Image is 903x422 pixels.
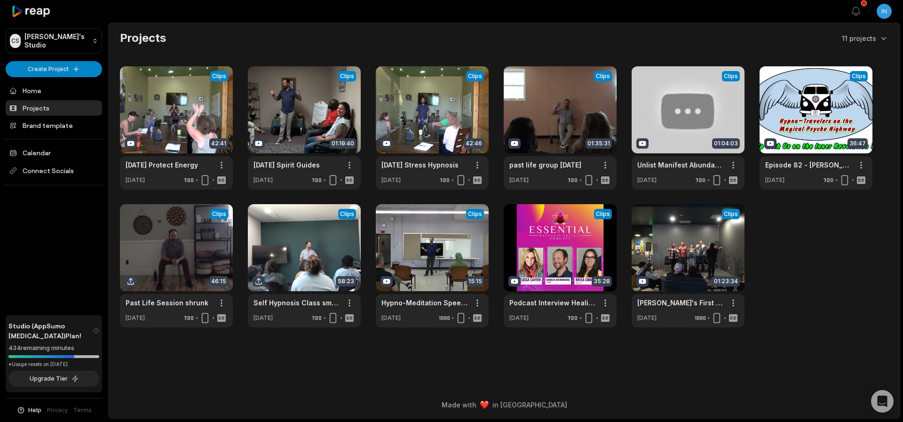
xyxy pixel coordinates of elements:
[253,160,320,170] a: [DATE] Spirit Guides
[8,361,99,368] div: *Usage resets on [DATE]
[480,401,489,409] img: heart emoji
[381,298,468,308] a: Hypno-Meditation Speech
[73,406,92,414] a: Terms
[6,162,102,179] span: Connect Socials
[253,298,340,308] a: Self Hypnosis Class smaller
[509,298,596,308] a: Podcast Interview Healing Wheel Treehouse
[120,31,166,46] h2: Projects
[871,390,894,413] div: Open Intercom Messenger
[6,118,102,133] a: Brand template
[28,406,41,414] span: Help
[8,343,99,353] div: 434 remaining minutes
[637,160,724,170] a: Unlist Manifest Abundance with Hypnosis and Homeopathy
[6,100,102,116] a: Projects
[765,160,852,170] a: Episode 82 - [PERSON_NAME], Author of "7 Secrets to Spiritual Satisfaction"
[637,298,724,308] a: [PERSON_NAME]'s First Stage Show
[47,406,68,414] a: Privacy
[381,160,459,170] a: [DATE] Stress Hypnosis
[126,160,198,170] a: [DATE] Protect Energy
[24,32,88,49] p: [PERSON_NAME]'s Studio
[509,160,581,170] a: past life group [DATE]
[6,145,102,160] a: Calendar
[10,34,21,48] div: CS
[8,321,93,341] span: Studio (AppSumo [MEDICAL_DATA]) Plan!
[16,406,41,414] button: Help
[6,83,102,98] a: Home
[8,371,99,387] button: Upgrade Tier
[117,400,891,410] div: Made with in [GEOGRAPHIC_DATA]
[6,61,102,77] button: Create Project
[842,33,888,43] button: 11 projects
[126,298,208,308] a: Past Life Session shrunk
